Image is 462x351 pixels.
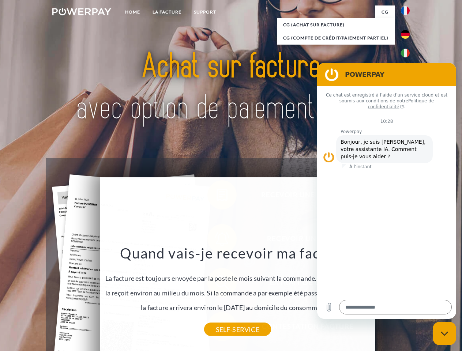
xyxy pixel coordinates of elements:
[70,35,392,140] img: title-powerpay_fr.svg
[52,8,111,15] img: logo-powerpay-white.svg
[433,322,456,345] iframe: Bouton de lancement de la fenêtre de messagerie, conversation en cours
[375,5,395,19] a: CG
[146,5,188,19] a: LA FACTURE
[188,5,222,19] a: Support
[277,18,395,31] a: CG (achat sur facture)
[317,63,456,319] iframe: Fenêtre de messagerie
[104,244,371,329] div: La facture est toujours envoyée par la poste le mois suivant la commande. Le consommateur la reço...
[401,30,410,39] img: de
[401,6,410,15] img: fr
[277,31,395,45] a: CG (Compte de crédit/paiement partiel)
[204,323,271,336] a: SELF-SERVICE
[401,49,410,57] img: it
[104,244,371,262] h3: Quand vais-je recevoir ma facture?
[119,5,146,19] a: Home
